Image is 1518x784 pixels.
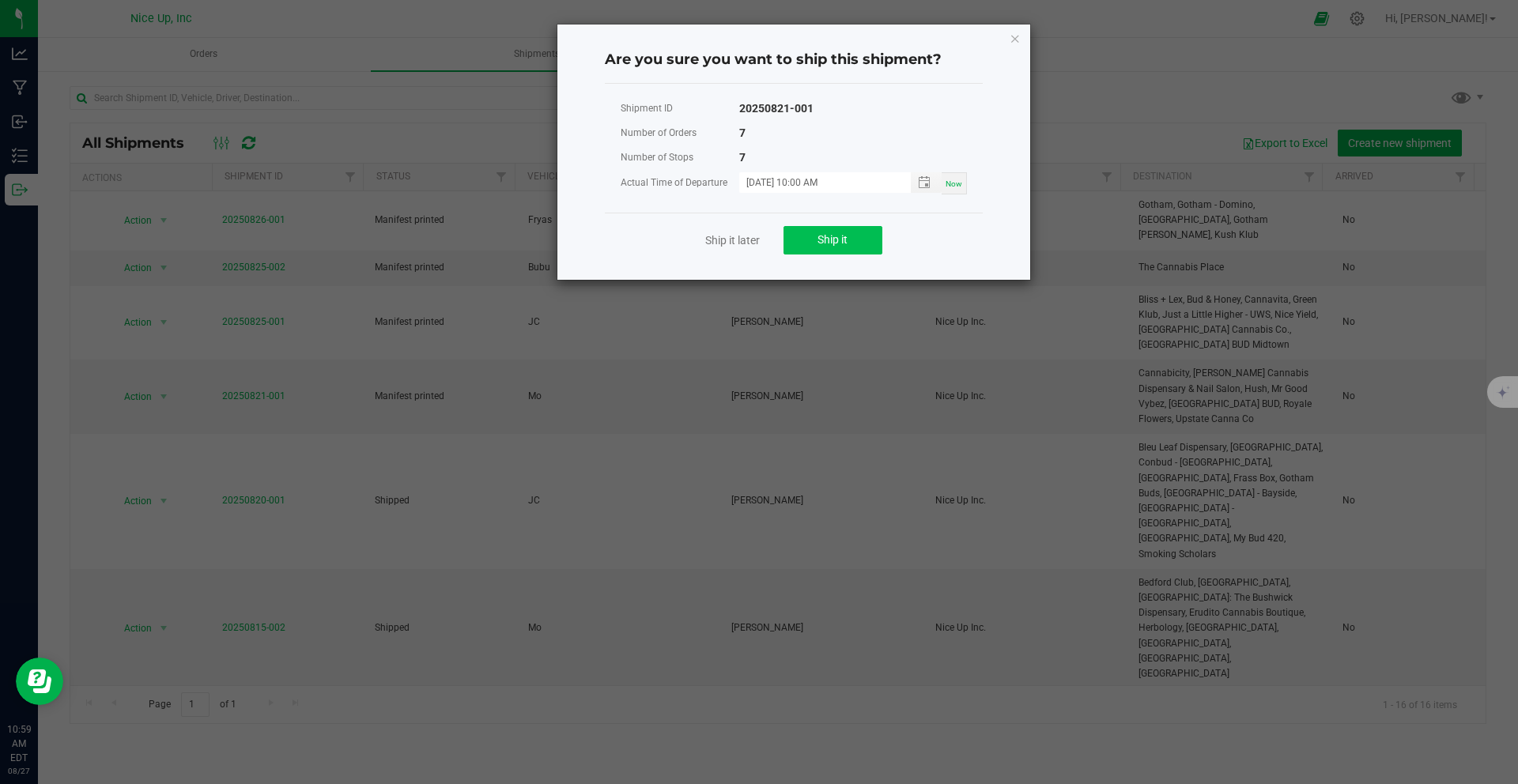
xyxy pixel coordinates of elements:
button: Ship it [784,226,882,254]
span: Toggle popup [911,172,942,192]
iframe: Resource center [16,658,63,705]
div: Shipment ID [621,99,739,119]
div: 20250821-001 [739,99,814,119]
a: Ship it later [705,232,760,248]
button: Close [1010,28,1021,47]
div: Number of Stops [621,148,739,168]
div: 7 [739,123,746,143]
div: Number of Orders [621,123,739,143]
h4: Are you sure you want to ship this shipment? [605,50,983,70]
div: Actual Time of Departure [621,173,739,193]
div: 7 [739,148,746,168]
span: Ship it [818,233,848,246]
input: MM/dd/yyyy HH:MM a [739,172,894,192]
span: Now [946,179,962,188]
